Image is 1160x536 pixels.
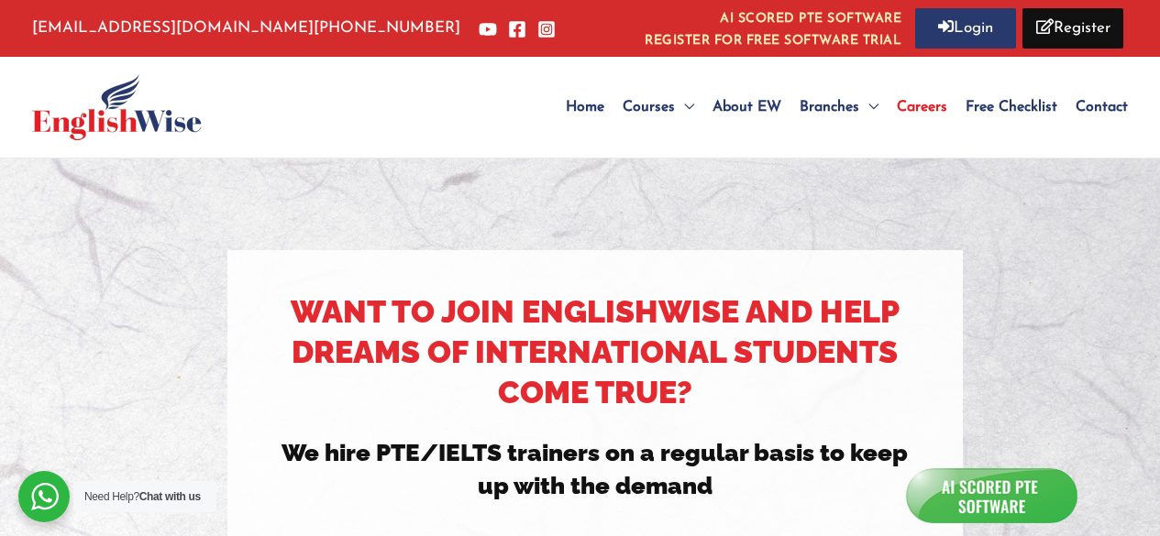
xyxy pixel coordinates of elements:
span: Courses [623,100,675,115]
strong: Want to join EnglishWise and help dreams of international students come true? [291,293,900,410]
h3: We hire PTE/IELTS trainers on a regular basis to keep up with the demand [278,436,912,503]
a: Free Checklist [956,66,1066,148]
a: Instagram [537,20,556,38]
a: Home [557,66,613,148]
a: Branches [790,66,888,148]
a: AI SCORED PTE SOFTWAREREGISTER FOR FREE SOFTWARE TRIAL [645,8,901,48]
a: About EW [703,66,790,148]
a: Contact [1066,66,1128,148]
i: AI SCORED PTE SOFTWARE [645,8,901,30]
span: Branches [800,100,859,115]
a: [EMAIL_ADDRESS][DOMAIN_NAME] [32,20,314,36]
a: Register [1022,8,1123,49]
span: Free Checklist [966,100,1057,115]
a: Careers [888,66,956,148]
strong: Chat with us [139,490,201,503]
span: Need Help? [84,490,201,503]
a: Courses [613,66,703,148]
img: icon_a.png [909,469,1074,522]
span: About EW [713,100,781,115]
a: Login [915,8,1016,49]
span: Contact [1076,100,1128,115]
span: Home [566,100,604,115]
span: Careers [897,100,947,115]
a: YouTube [479,20,497,38]
p: [PHONE_NUMBER] [32,15,460,42]
a: Facebook [508,20,526,38]
nav: Site Navigation [557,66,1128,148]
img: English Wise [32,74,202,140]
